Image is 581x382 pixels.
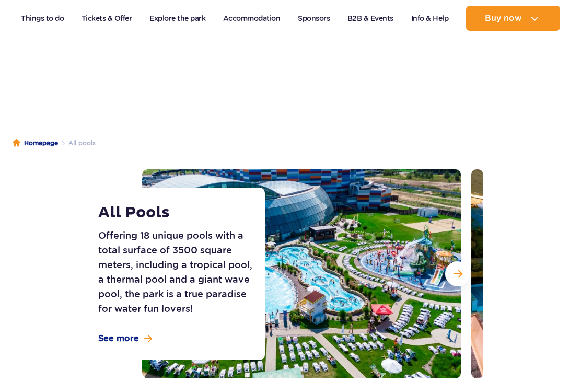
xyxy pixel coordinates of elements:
[466,6,560,31] button: Buy now
[411,6,449,31] a: Info & Help
[13,138,58,148] a: Homepage
[98,333,139,344] span: See more
[149,6,205,31] a: Explore the park
[445,261,470,286] button: Next slide
[21,6,64,31] a: Things to do
[58,138,96,148] li: All pools
[98,333,152,344] a: See more
[142,169,461,378] img: Outdoor section of Suntago, with pools and slides, surrounded by sunbeds and greenery
[98,228,257,316] p: Offering 18 unique pools with a total surface of 3500 square meters, including a tropical pool, a...
[223,6,281,31] a: Accommodation
[82,6,132,31] a: Tickets & Offer
[347,6,393,31] a: B2B & Events
[485,14,522,23] span: Buy now
[298,6,330,31] a: Sponsors
[98,203,257,222] h1: All Pools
